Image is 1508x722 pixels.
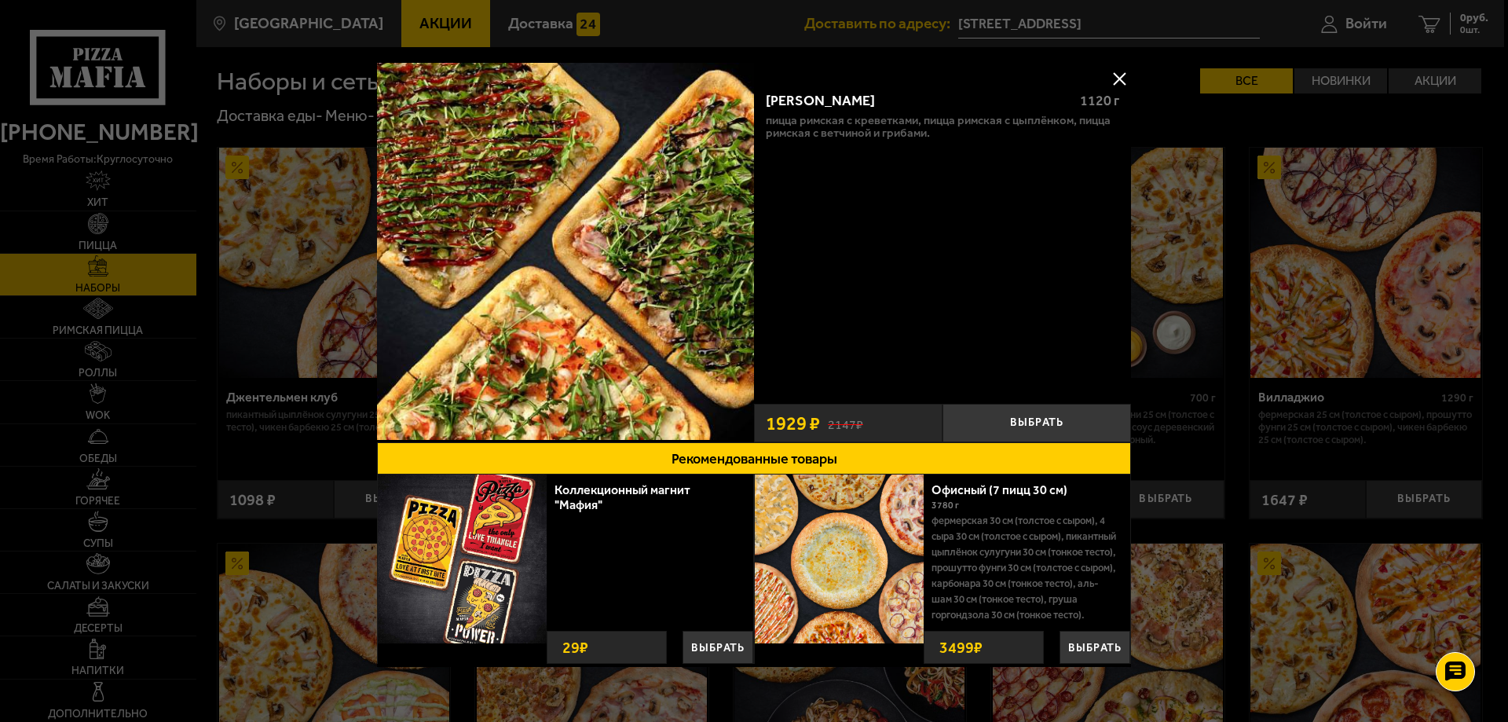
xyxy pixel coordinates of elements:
span: 1120 г [1080,92,1119,109]
s: 2147 ₽ [828,415,863,431]
strong: 3499 ₽ [935,632,986,663]
strong: 29 ₽ [558,632,592,663]
p: Пицца Римская с креветками, Пицца Римская с цыплёнком, Пицца Римская с ветчиной и грибами. [766,114,1119,139]
button: Выбрать [942,404,1131,442]
button: Рекомендованные товары [377,442,1131,475]
a: Коллекционный магнит "Мафия" [555,482,690,512]
img: Мама Миа [377,63,754,440]
span: 1929 ₽ [766,414,820,433]
span: 3780 г [932,500,959,511]
button: Выбрать [1060,631,1130,664]
button: Выбрать [683,631,753,664]
p: Фермерская 30 см (толстое с сыром), 4 сыра 30 см (толстое с сыром), Пикантный цыплёнок сулугуни 3... [932,513,1118,623]
div: [PERSON_NAME] [766,93,1067,110]
a: Офисный (7 пицц 30 см) [932,482,1083,497]
a: Мама Миа [377,63,754,442]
